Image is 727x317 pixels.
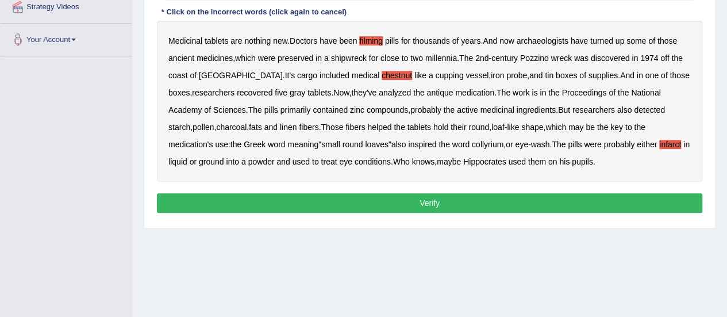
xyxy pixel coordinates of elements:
b: one [645,71,659,80]
b: the [597,123,608,132]
b: some [626,36,646,45]
b: zinc [350,105,364,114]
b: The [497,88,510,97]
b: the [394,123,405,132]
b: shape [521,123,543,132]
b: century [491,54,518,63]
b: powder [248,157,275,166]
b: medicinal [480,105,514,114]
a: Your Account [1,24,132,52]
b: for [369,54,378,63]
b: primarily [280,105,311,114]
div: * Click on the incorrect words (click again to cancel) [157,6,351,17]
b: researchers [192,88,234,97]
b: off [660,54,669,63]
b: five [275,88,287,97]
b: loaves [365,140,388,149]
b: Proceedings [561,88,606,97]
b: inspired [408,140,436,149]
b: of [204,105,211,114]
b: fibers [299,123,318,132]
b: was [574,54,588,63]
b: pollen [193,123,214,132]
b: now [499,36,514,45]
b: in [316,54,322,63]
b: fats [249,123,262,132]
b: the [230,140,241,149]
b: they've [351,88,376,97]
b: The [459,54,473,63]
b: may [568,123,583,132]
b: cupping [435,71,463,80]
b: Academy [168,105,202,114]
b: two [410,54,423,63]
b: close [380,54,399,63]
b: treat [321,157,337,166]
b: charcoal [216,123,247,132]
b: Greek [244,140,266,149]
b: medication's [168,140,213,149]
b: of [661,71,668,80]
b: of [648,36,655,45]
b: National [631,88,660,97]
b: those [657,36,677,45]
b: pills [385,36,399,45]
b: a [324,54,329,63]
b: 2nd [475,54,488,63]
b: is [532,88,537,97]
b: Sciences [213,105,246,114]
b: pupils [572,157,593,166]
b: up [616,36,625,45]
b: have [320,36,337,45]
b: of [190,71,197,80]
b: Hippocrates [463,157,506,166]
b: probe [506,71,527,80]
b: included [320,71,349,80]
b: filming [359,36,382,45]
b: his [559,157,570,166]
b: maybe [437,157,461,166]
b: helped [367,123,391,132]
b: new [273,36,287,45]
b: medical [352,71,379,80]
b: detected [634,105,665,114]
b: turned [590,36,613,45]
b: in [540,88,546,97]
b: Who [393,157,410,166]
b: discovered [591,54,630,63]
b: But [558,105,570,114]
b: like [507,123,519,132]
b: a [429,71,433,80]
b: It's [285,71,295,80]
b: wash [531,140,550,149]
b: supplies [588,71,618,80]
b: used [509,157,526,166]
b: of [579,71,586,80]
b: archaeologists [517,36,568,45]
b: ancient [168,54,194,63]
b: boxes [168,88,190,97]
b: ingredients [516,105,556,114]
b: the [438,140,449,149]
b: in [637,71,643,80]
b: ground [199,157,224,166]
b: pills [568,140,582,149]
b: knows [411,157,434,166]
b: of [452,36,459,45]
b: on [548,157,557,166]
b: and [529,71,543,80]
b: also [391,140,406,149]
b: also [617,105,632,114]
b: used [293,157,310,166]
b: and [264,123,278,132]
b: them [528,157,546,166]
b: the [634,123,645,132]
b: in [632,54,638,63]
b: hold [433,123,448,132]
b: fibers [345,123,365,132]
b: coast [168,71,187,80]
b: starch [168,123,190,132]
button: Verify [157,193,702,213]
b: meaning [287,140,318,149]
b: Doctors [290,36,317,45]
